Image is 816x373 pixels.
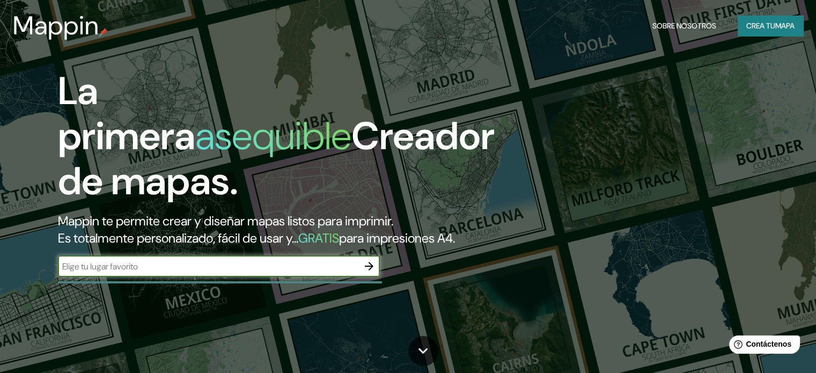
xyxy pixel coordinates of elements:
[652,21,716,31] font: Sobre nosotros
[58,230,298,246] font: Es totalmente personalizado, fácil de usar y...
[99,28,108,36] img: pin de mapeo
[13,9,99,42] font: Mappin
[298,230,339,246] font: GRATIS
[58,260,358,273] input: Elige tu lugar favorito
[58,66,195,161] font: La primera
[58,111,495,206] font: Creador de mapas.
[738,16,803,36] button: Crea tumapa
[648,16,721,36] button: Sobre nosotros
[775,21,795,31] font: mapa
[58,213,393,229] font: Mappin te permite crear y diseñar mapas listos para imprimir.
[746,21,775,31] font: Crea tu
[195,111,351,161] font: asequible
[339,230,455,246] font: para impresiones A4.
[721,331,804,361] iframe: Lanzador de widgets de ayuda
